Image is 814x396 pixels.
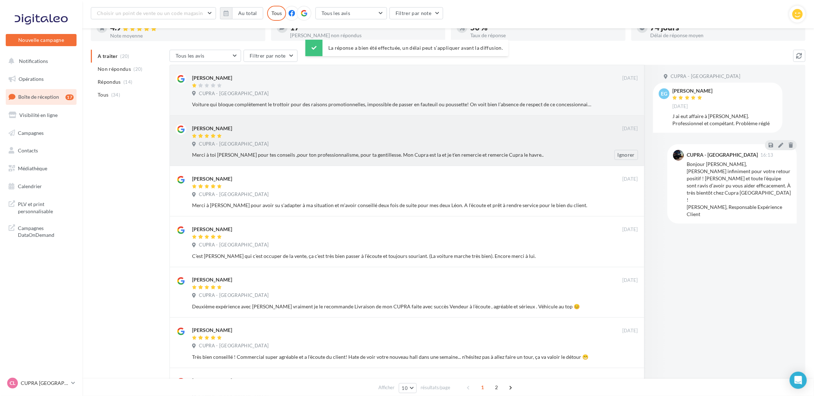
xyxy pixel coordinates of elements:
span: Tous les avis [322,10,350,16]
button: Choisir un point de vente ou un code magasin [91,7,216,19]
a: Médiathèque [4,161,78,176]
span: EG [661,90,667,97]
span: (20) [134,66,143,72]
button: Au total [220,7,263,19]
div: Très bien conseillé ! Commercial super agréable et a l'écoute du client! Hate de voir votre nouve... [192,353,592,361]
div: Délai de réponse moyen [651,33,800,38]
span: Campagnes DataOnDemand [18,223,74,239]
span: Afficher [379,384,395,391]
a: Campagnes DataOnDemand [4,220,78,241]
a: Campagnes [4,126,78,141]
div: [PERSON_NAME] non répondus [290,33,440,38]
span: [DATE] [622,226,638,233]
span: Opérations [19,76,44,82]
span: (14) [123,79,132,85]
button: 10 [399,383,417,393]
button: Nouvelle campagne [6,34,77,46]
button: Tous les avis [170,50,241,62]
span: CUPRA - [GEOGRAPHIC_DATA] [199,141,269,147]
span: Contacts [18,147,38,153]
button: Tous les avis [315,7,387,19]
div: Note moyenne [110,33,260,38]
span: CUPRA - [GEOGRAPHIC_DATA] [671,73,740,80]
span: Répondus [98,78,121,85]
span: [DATE] [622,75,638,82]
div: Taux de réponse [470,33,620,38]
div: [PERSON_NAME] [192,175,232,182]
span: Tous les avis [176,53,205,59]
span: résultats/page [421,384,450,391]
span: Choisir un point de vente ou un code magasin [97,10,203,16]
span: (34) [111,92,120,98]
span: Calendrier [18,183,42,189]
span: CL [10,380,15,387]
span: Visibilité en ligne [19,112,58,118]
span: 1 [477,382,488,393]
span: [DATE] [622,126,638,132]
span: CUPRA - [GEOGRAPHIC_DATA] [199,292,269,299]
div: CUPRA - [GEOGRAPHIC_DATA] [687,152,758,157]
div: [PERSON_NAME] [192,327,232,334]
div: Open Intercom Messenger [790,372,807,389]
span: CUPRA - [GEOGRAPHIC_DATA] [199,343,269,349]
div: Deuxième expérience avec [PERSON_NAME] vraiment je le recommande Livraison de mon CUPRA faite ave... [192,303,592,310]
button: Filtrer par note [389,7,443,19]
span: [DATE] [622,328,638,334]
span: CUPRA - [GEOGRAPHIC_DATA] [199,242,269,248]
div: C’est [PERSON_NAME] qui c’est occuper de la vente, ça c’est très bien passer à l’écoute et toujou... [192,253,592,260]
div: Voiture qui bloque complètement le trottoir pour des raisons promotionnelles, impossible de passe... [192,101,592,108]
div: 74 jours [651,24,800,31]
div: [PERSON_NAME] [192,74,232,82]
div: Tous [267,6,286,21]
span: [DATE] [622,277,638,284]
div: 17 [65,94,74,100]
span: 10 [402,385,408,391]
div: Merci à toi [PERSON_NAME] pour tes conseils ,pour ton professionnalisme, pour ta gentillesse. Mon... [192,151,592,158]
div: [PERSON_NAME] [672,88,712,93]
a: Opérations [4,72,78,87]
span: Médiathèque [18,165,47,171]
span: PLV et print personnalisable [18,199,74,215]
div: [PERSON_NAME] [192,125,232,132]
span: CUPRA - [GEOGRAPHIC_DATA] [199,191,269,198]
span: CUPRA - [GEOGRAPHIC_DATA] [199,91,269,97]
div: Merci à [PERSON_NAME] pour avoir su s'adapter à ma situation et m'avoir conseillé deux fois de su... [192,202,592,209]
p: CUPRA [GEOGRAPHIC_DATA] [21,380,68,387]
div: [PERSON_NAME] [192,377,232,384]
div: J ai eut affaire à [PERSON_NAME]. Professionnel et compétant. Problème réglé [672,113,777,127]
span: [DATE] [622,176,638,182]
a: CL CUPRA [GEOGRAPHIC_DATA] [6,376,77,390]
div: 50 % [470,24,620,31]
button: Notifications [4,54,75,69]
div: [PERSON_NAME] [192,226,232,233]
a: Boîte de réception17 [4,89,78,104]
button: Filtrer par note [244,50,298,62]
a: PLV et print personnalisable [4,196,78,217]
span: 2 [491,382,502,393]
span: Boîte de réception [18,94,59,100]
span: [DATE] [672,103,688,110]
span: Non répondus [98,65,131,73]
span: Tous [98,91,108,98]
div: La réponse a bien été effectuée, un délai peut s’appliquer avant la diffusion. [305,40,509,56]
div: 17 [290,24,440,31]
div: [PERSON_NAME] [192,276,232,283]
span: Campagnes [18,129,44,136]
span: Notifications [19,58,48,64]
div: Bonjour [PERSON_NAME], [PERSON_NAME] infiniment pour votre retour positif ! [PERSON_NAME] et tout... [687,161,791,218]
a: Contacts [4,143,78,158]
a: Visibilité en ligne [4,108,78,123]
button: Ignorer [614,150,638,160]
span: [DATE] [622,378,638,385]
div: 4.9 [110,24,260,32]
span: 16:13 [760,153,774,157]
button: Au total [232,7,263,19]
a: Calendrier [4,179,78,194]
